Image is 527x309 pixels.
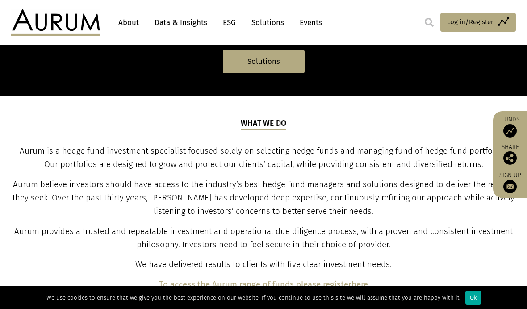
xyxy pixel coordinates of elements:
[135,259,392,269] span: We have delivered results to clients with five clear investment needs.
[465,291,481,305] div: Ok
[295,14,322,31] a: Events
[159,280,351,289] b: To access the Aurum range of funds please register
[498,171,523,193] a: Sign up
[20,146,508,169] span: Aurum is a hedge fund investment specialist focused solely on selecting hedge funds and managing ...
[447,17,494,27] span: Log in/Register
[498,116,523,138] a: Funds
[247,14,289,31] a: Solutions
[498,144,523,165] div: Share
[503,124,517,138] img: Access Funds
[14,226,513,250] span: Aurum provides a trusted and repeatable investment and operational due diligence process, with a ...
[503,180,517,193] img: Sign up to our newsletter
[11,9,100,36] img: Aurum
[13,180,514,216] span: Aurum believe investors should have access to the industry’s best hedge fund managers and solutio...
[503,151,517,165] img: Share this post
[440,13,516,32] a: Log in/Register
[223,50,305,73] a: Solutions
[150,14,212,31] a: Data & Insights
[218,14,240,31] a: ESG
[114,14,143,31] a: About
[241,118,287,130] h5: What we do
[351,280,368,289] a: here
[425,18,434,27] img: search.svg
